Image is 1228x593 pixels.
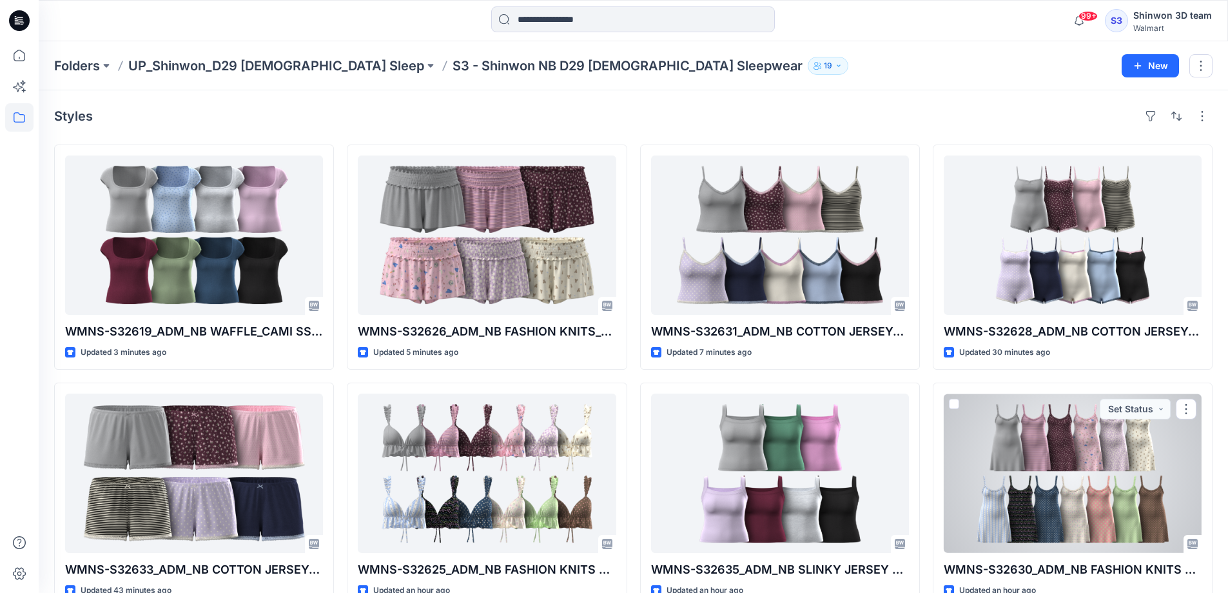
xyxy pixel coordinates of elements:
[1133,8,1212,23] div: Shinwon 3D team
[651,156,909,315] a: WMNS-S32631_ADM_NB COTTON JERSEY&LACE_CAMI
[358,394,616,553] a: WMNS-S32625_ADM_NB FASHION KNITS BRALETTE
[651,323,909,341] p: WMNS-S32631_ADM_NB COTTON JERSEY&LACE_CAMI
[128,57,424,75] a: UP_Shinwon_D29 [DEMOGRAPHIC_DATA] Sleep
[65,561,323,579] p: WMNS-S32633_ADM_NB COTTON JERSEY&LACE SHORT
[824,59,832,73] p: 19
[1078,11,1098,21] span: 99+
[65,156,323,315] a: WMNS-S32619_ADM_NB WAFFLE_CAMI SS TEE
[1133,23,1212,33] div: Walmart
[667,346,752,359] p: Updated 7 minutes ago
[944,394,1202,553] a: WMNS-S32630_ADM_NB FASHION KNITS SLIP
[373,346,458,359] p: Updated 5 minutes ago
[65,394,323,553] a: WMNS-S32633_ADM_NB COTTON JERSEY&LACE SHORT
[358,156,616,315] a: WMNS-S32626_ADM_NB FASHION KNITS_SMOCKING SHORTS
[651,561,909,579] p: WMNS-S32635_ADM_NB SLINKY JERSEY TANK
[651,394,909,553] a: WMNS-S32635_ADM_NB SLINKY JERSEY TANK
[54,108,93,124] h4: Styles
[808,57,848,75] button: 19
[1105,9,1128,32] div: S3
[959,346,1050,359] p: Updated 30 minutes ago
[1122,54,1179,77] button: New
[65,323,323,341] p: WMNS-S32619_ADM_NB WAFFLE_CAMI SS TEE
[54,57,100,75] a: Folders
[358,323,616,341] p: WMNS-S32626_ADM_NB FASHION KNITS_SMOCKING SHORTS
[944,156,1202,315] a: WMNS-S32628_ADM_NB COTTON JERSEY&LACE ONSIE
[944,323,1202,341] p: WMNS-S32628_ADM_NB COTTON JERSEY&LACE ONSIE
[944,561,1202,579] p: WMNS-S32630_ADM_NB FASHION KNITS SLIP
[453,57,803,75] p: S3 - Shinwon NB D29 [DEMOGRAPHIC_DATA] Sleepwear
[358,561,616,579] p: WMNS-S32625_ADM_NB FASHION KNITS BRALETTE
[81,346,166,359] p: Updated 3 minutes ago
